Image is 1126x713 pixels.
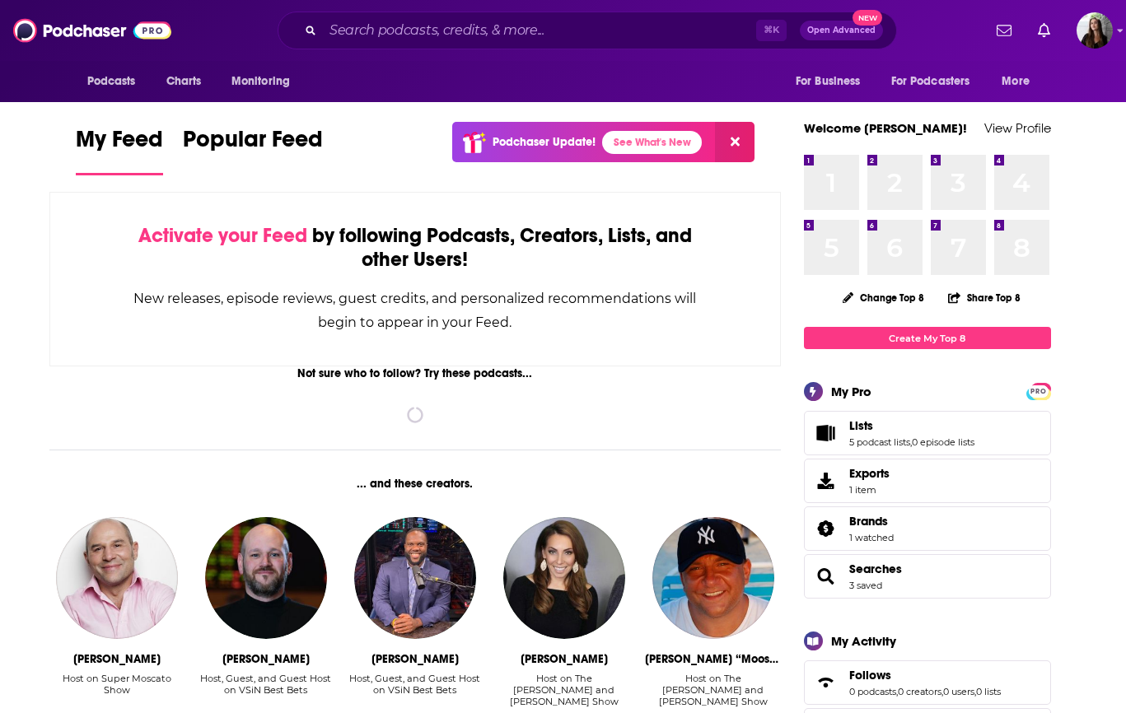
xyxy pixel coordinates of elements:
a: Follows [849,668,1001,683]
a: Show notifications dropdown [990,16,1018,44]
button: open menu [990,66,1050,97]
span: Exports [810,469,843,492]
img: Podchaser - Follow, Share and Rate Podcasts [13,15,171,46]
div: Wes Reynolds [222,652,310,666]
div: Search podcasts, credits, & more... [278,12,897,49]
span: , [974,686,976,697]
img: Marc “Moose” Malusis [652,517,774,639]
span: Brands [849,514,888,529]
img: Maggie Gray [503,517,625,639]
div: Host on The Maggie and Perloff Show [645,673,781,708]
img: User Profile [1077,12,1113,49]
a: Follows [810,671,843,694]
div: New releases, episode reviews, guest credits, and personalized recommendations will begin to appe... [133,287,698,334]
a: Create My Top 8 [804,327,1051,349]
img: Vincent Moscato [56,517,178,639]
a: Exports [804,459,1051,503]
button: Change Top 8 [833,287,935,308]
div: by following Podcasts, Creators, Lists, and other Users! [133,224,698,272]
span: Charts [166,70,202,93]
div: Host on The [PERSON_NAME] and [PERSON_NAME] Show [496,673,632,707]
div: Host on The Maggie and Perloff Show [496,673,632,708]
span: , [941,686,943,697]
div: Marc “Moose” Malusis [645,652,781,666]
span: , [910,436,912,448]
span: , [896,686,898,697]
button: Share Top 8 [947,282,1021,314]
a: Brands [849,514,894,529]
div: Femi Abebefe [371,652,459,666]
span: ⌘ K [756,20,787,41]
button: open menu [784,66,881,97]
span: PRO [1029,385,1049,398]
a: 5 podcast lists [849,436,910,448]
div: My Activity [831,633,896,649]
a: 0 users [943,686,974,697]
span: Popular Feed [183,125,323,163]
span: Searches [804,554,1051,599]
span: For Podcasters [891,70,970,93]
span: Lists [804,411,1051,455]
a: My Feed [76,125,163,175]
a: 0 episode lists [912,436,974,448]
a: 0 creators [898,686,941,697]
a: Searches [849,562,902,576]
input: Search podcasts, credits, & more... [323,17,756,44]
div: Host, Guest, and Guest Host on VSiN Best Bets [198,673,334,708]
div: Host on The [PERSON_NAME] and [PERSON_NAME] Show [645,673,781,707]
a: View Profile [984,120,1051,136]
span: Open Advanced [807,26,876,35]
a: 0 podcasts [849,686,896,697]
span: Exports [849,466,890,481]
div: Host, Guest, and Guest Host on VSiN Best Bets [198,673,334,696]
span: Follows [849,668,891,683]
button: open menu [76,66,157,97]
span: My Feed [76,125,163,163]
span: 1 item [849,484,890,496]
a: Charts [156,66,212,97]
a: Lists [810,422,843,445]
a: See What's New [602,131,702,154]
span: Logged in as bnmartinn [1077,12,1113,49]
span: Monitoring [231,70,290,93]
div: Maggie Gray [521,652,608,666]
a: PRO [1029,384,1049,397]
span: Podcasts [87,70,136,93]
div: Host on Super Moscato Show [49,673,185,708]
a: Welcome [PERSON_NAME]! [804,120,967,136]
a: Lists [849,418,974,433]
a: 1 watched [849,532,894,543]
a: 3 saved [849,580,882,591]
a: Popular Feed [183,125,323,175]
a: Brands [810,517,843,540]
button: open menu [220,66,311,97]
a: 0 lists [976,686,1001,697]
div: Host on Super Moscato Show [49,673,185,696]
p: Podchaser Update! [493,135,596,149]
img: Wes Reynolds [205,517,327,639]
span: More [1002,70,1030,93]
button: Show profile menu [1077,12,1113,49]
div: Vincent Moscato [73,652,161,666]
a: Show notifications dropdown [1031,16,1057,44]
div: My Pro [831,384,871,399]
span: Lists [849,418,873,433]
div: ... and these creators. [49,477,782,491]
button: Open AdvancedNew [800,21,883,40]
div: Host, Guest, and Guest Host on VSiN Best Bets [347,673,483,696]
span: Activate your Feed [138,223,307,248]
button: open menu [881,66,994,97]
span: For Business [796,70,861,93]
a: Searches [810,565,843,588]
div: Not sure who to follow? Try these podcasts... [49,366,782,380]
img: Femi Abebefe [354,517,476,639]
div: Host, Guest, and Guest Host on VSiN Best Bets [347,673,483,708]
span: Brands [804,506,1051,551]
